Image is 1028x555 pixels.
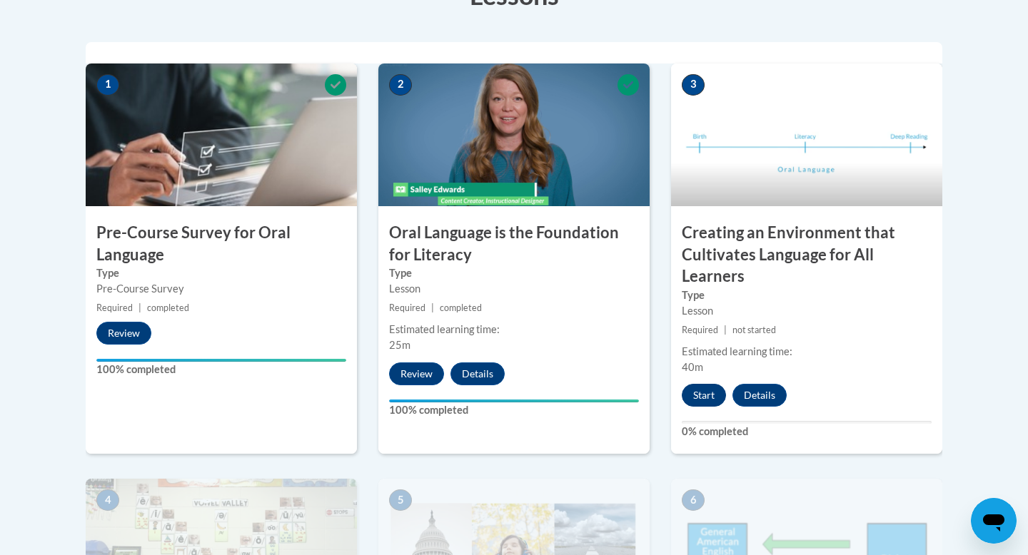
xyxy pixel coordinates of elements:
[389,399,639,402] div: Your progress
[389,489,412,511] span: 5
[378,63,650,206] img: Course Image
[682,303,932,319] div: Lesson
[96,265,346,281] label: Type
[682,489,705,511] span: 6
[671,222,942,287] h3: Creating an Environment that Cultivates Language for All Learners
[724,325,727,335] span: |
[682,344,932,360] div: Estimated learning time:
[389,265,639,281] label: Type
[138,302,141,313] span: |
[86,63,357,206] img: Course Image
[378,222,650,266] h3: Oral Language is the Foundation for Literacy
[147,302,189,313] span: completed
[682,361,703,373] span: 40m
[389,74,412,96] span: 2
[389,322,639,337] div: Estimated learning time:
[440,302,482,313] span: completed
[389,402,639,418] label: 100% completed
[96,359,346,362] div: Your progress
[96,74,119,96] span: 1
[96,362,346,377] label: 100% completed
[682,325,718,335] span: Required
[682,74,705,96] span: 3
[389,339,410,351] span: 25m
[682,424,932,439] label: 0% completed
[450,362,505,385] button: Details
[682,384,726,407] button: Start
[732,325,776,335] span: not started
[671,63,942,206] img: Course Image
[682,287,932,303] label: Type
[389,281,639,297] div: Lesson
[96,302,133,313] span: Required
[389,362,444,385] button: Review
[389,302,425,313] span: Required
[971,498,1017,544] iframe: Button to launch messaging window
[96,489,119,511] span: 4
[96,281,346,297] div: Pre-Course Survey
[732,384,787,407] button: Details
[86,222,357,266] h3: Pre-Course Survey for Oral Language
[96,322,151,345] button: Review
[431,302,434,313] span: |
